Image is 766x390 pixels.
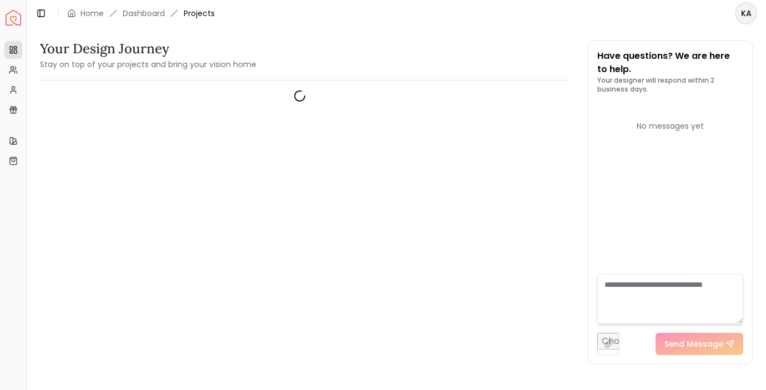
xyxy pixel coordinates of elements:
small: Stay on top of your projects and bring your vision home [40,59,256,70]
p: Your designer will respond within 2 business days. [597,76,743,94]
span: KA [736,3,756,23]
a: Spacejoy [6,10,21,26]
div: No messages yet [597,120,743,131]
a: Home [80,8,104,19]
span: Projects [184,8,215,19]
img: Spacejoy Logo [6,10,21,26]
nav: breadcrumb [67,8,215,19]
h3: Your Design Journey [40,40,256,58]
p: Have questions? We are here to help. [597,49,743,76]
button: KA [735,2,757,24]
a: Dashboard [123,8,165,19]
